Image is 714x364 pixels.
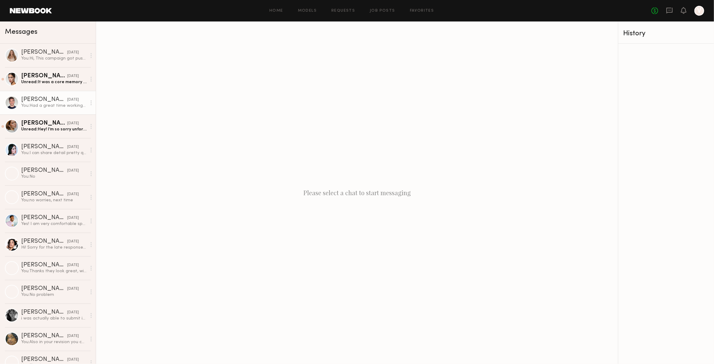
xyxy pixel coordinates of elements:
div: [DATE] [67,144,79,150]
div: [PERSON_NAME] [21,144,67,150]
div: Hi! Sorry for the late response. Yes, if the opportunity is still available, I’m interested! Than... [21,245,87,250]
div: [PERSON_NAME] [21,262,67,268]
div: [DATE] [67,121,79,126]
div: [PERSON_NAME] [21,238,67,245]
div: [PERSON_NAME] [21,333,67,339]
div: [DATE] [67,262,79,268]
div: [PERSON_NAME] [21,357,67,363]
div: You: No [21,174,87,180]
div: [PERSON_NAME] [21,215,67,221]
div: Unread: It was a core memory day for me 🫶🏻 [21,79,87,85]
div: You: no worries, next time [21,197,87,203]
div: [DATE] [67,215,79,221]
div: [PERSON_NAME] [21,49,67,56]
div: [PERSON_NAME] [21,191,67,197]
a: Home [269,9,283,13]
div: [PERSON_NAME] [21,97,67,103]
div: Yes! I am very comfortable speaking on camera. [21,221,87,227]
div: [PERSON_NAME] [21,120,67,126]
div: i was actually able to submit it on the app, i did it earlier [DATE] [21,316,87,321]
div: [DATE] [67,357,79,363]
div: Unread: Hey! I’m so sorry unfortunately I was booked for another shoot [DATE]. [21,126,87,132]
div: You: Hi, This campaign got pushed so will reach out for next campaign. Thanks for your patience [21,56,87,61]
div: You: Had a great time working with [PERSON_NAME], we had a fun photoshoot and got some real good ... [21,103,87,109]
div: [DATE] [67,73,79,79]
div: [DATE] [67,192,79,197]
a: Job Posts [370,9,395,13]
a: Models [298,9,317,13]
div: [DATE] [67,333,79,339]
div: [DATE] [67,97,79,103]
div: [PERSON_NAME] [21,286,67,292]
div: [DATE] [67,50,79,56]
div: [PERSON_NAME] [21,309,67,316]
a: V [694,6,704,16]
div: History [623,30,709,37]
div: [DATE] [67,239,79,245]
div: You: Also in your revision you can mention that this glasses name Kalamazoo in clear brown [21,339,87,345]
div: You: No problem [21,292,87,298]
span: Messages [5,29,37,36]
div: [DATE] [67,286,79,292]
div: [DATE] [67,310,79,316]
div: [PERSON_NAME] [21,73,67,79]
div: [PERSON_NAME] [21,168,67,174]
div: Please select a chat to start messaging [96,21,618,364]
a: Favorites [410,9,434,13]
a: Requests [331,9,355,13]
div: You: I can share detail pretty quick if you are available and interested, I know its last minute [21,150,87,156]
div: You: Thanks they look great, will you be able to share the video without text as well? And I woul... [21,268,87,274]
div: [DATE] [67,168,79,174]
